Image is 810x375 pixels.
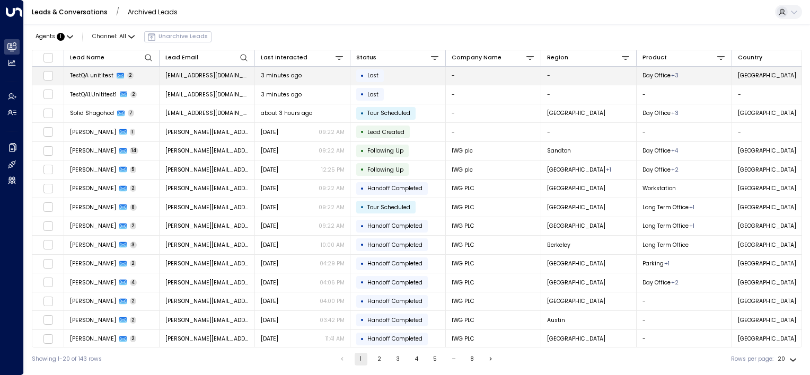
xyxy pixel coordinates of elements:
div: • [360,257,364,271]
span: Toggle select row [43,334,53,344]
td: - [446,123,541,141]
span: Following Up [367,166,403,174]
span: Handoff Completed [367,335,422,343]
p: 10:00 AM [321,241,345,249]
div: • [360,163,364,176]
span: Long Term Office [642,241,689,249]
span: Johannesburg [547,166,605,174]
button: Go to page 3 [392,353,404,365]
span: Alison.Sinclair@iwgplc.com [165,166,249,174]
div: Status [356,53,440,63]
div: • [360,294,364,308]
span: Long Term Office [642,203,689,211]
span: Toggle select all [43,52,53,63]
div: Long Term Office,Short Term Office [671,166,679,174]
span: Following Up [367,147,403,155]
span: IWG PLC [452,222,474,230]
span: 14 [130,147,139,154]
span: India [738,72,796,79]
span: Long Term Office [642,222,689,230]
span: Toggle select row [43,127,53,137]
span: Toggle select row [43,70,53,81]
span: 2 [130,260,137,267]
button: Go to next page [485,353,497,365]
span: Parking [642,260,664,267]
span: Jul 16, 2025 [261,316,278,324]
div: Lead Name [70,53,104,63]
span: Jacob Poth [70,222,116,230]
span: Toggle select row [43,202,53,212]
span: Berkeley [547,241,570,249]
div: Lead Email [165,53,249,63]
li: / [116,7,119,17]
div: • [360,238,364,252]
span: Handoff Completed [367,279,422,287]
span: 2 [127,72,134,79]
span: jacob.poth@iwgplc.com [165,297,249,305]
span: 8 [130,204,137,211]
span: IWG PLC [452,260,474,267]
td: - [541,85,637,104]
div: • [360,313,364,327]
span: United States of America [738,241,796,249]
td: - [541,67,637,85]
span: London [547,109,605,117]
span: Alison.Sinclair@iwgplc.com [165,147,249,155]
span: 2 [130,91,137,98]
span: IWG PLC [452,297,474,305]
div: • [360,106,364,120]
span: 4 [130,279,137,286]
span: 2 [130,185,137,192]
span: Newark [547,335,605,343]
span: San Francisco [547,203,605,211]
span: Toggle select row [43,240,53,250]
div: Long Term Office,Short Term Office,Workstation [671,72,679,79]
div: 20 [778,353,799,365]
span: Alison Sinclair [70,147,116,155]
p: 11:41 AM [325,335,345,343]
td: - [637,311,732,329]
span: 3 [130,242,137,248]
button: page 1 [355,353,367,365]
span: Toggle select row [43,296,53,306]
span: Handoff Completed [367,260,422,267]
div: Company Name [452,53,535,63]
p: 03:42 PM [320,316,345,324]
div: Long Term Office,Short Term Office,Workspace Recovery,Workstation [671,147,678,155]
p: 09:22 AM [319,184,345,192]
button: Go to page 8 [466,353,479,365]
button: Agents:1 [32,31,76,42]
td: - [637,292,732,311]
div: Virtual Office [664,260,670,267]
p: 04:29 PM [320,260,345,267]
span: Toggle select row [43,315,53,325]
div: Last Interacted [261,53,307,63]
span: 1 [57,33,65,41]
span: Jacob Poth [70,260,116,267]
span: Day Office [642,147,671,155]
div: Showing 1-20 of 143 rows [32,355,102,363]
span: 1 [130,129,136,136]
span: Day Office [642,166,671,174]
span: Aug 28, 2025 [261,128,278,136]
span: Sandton [547,147,571,155]
span: Jul 17, 2025 [261,241,278,249]
span: Workstation [642,184,676,192]
span: All [119,33,126,40]
span: 2 [130,298,137,305]
span: Alison Sinclair [70,166,116,174]
span: 2 [130,335,137,342]
span: Handoff Completed [367,297,422,305]
span: IWG PLC [452,316,474,324]
span: Aug 28, 2025 [261,222,278,230]
span: TestQA unititest [70,72,113,79]
span: jacob.poth@iwgplc.com [165,335,249,343]
span: South Africa [738,166,796,174]
a: Leads & Conversations [32,7,108,16]
span: solidshagohod@gmail.com [165,109,249,117]
span: Day Office [642,279,671,287]
div: • [360,200,364,214]
span: about 3 hours ago [261,109,312,117]
div: Workstation [689,203,694,211]
span: IWG plc [452,166,473,174]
